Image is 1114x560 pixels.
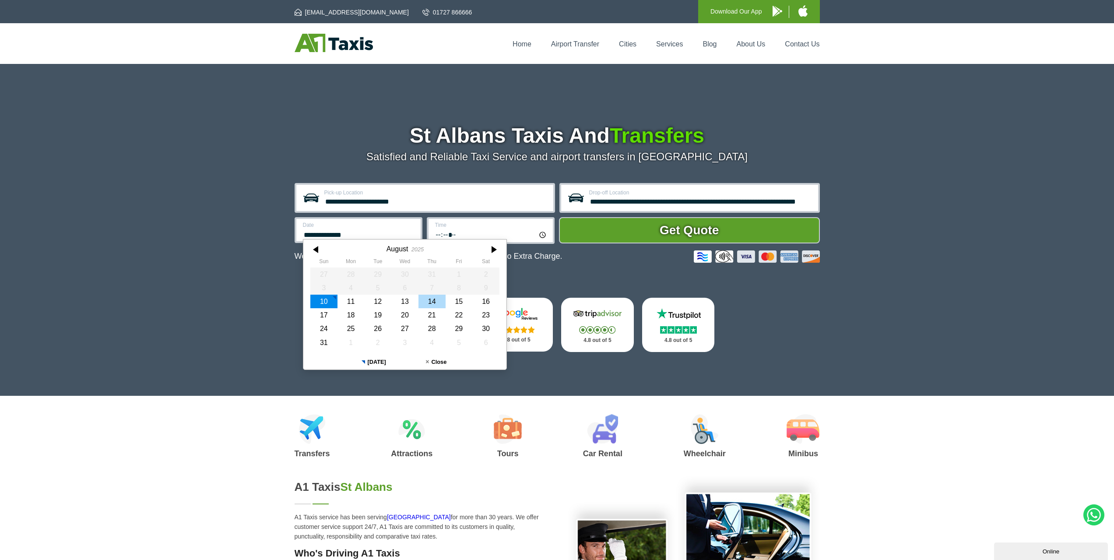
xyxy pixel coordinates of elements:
[642,298,715,352] a: Trustpilot Stars 4.8 out of 5
[589,190,813,195] label: Drop-off Location
[480,298,553,352] a: Google Stars 4.8 out of 5
[391,450,432,458] h3: Attractions
[472,308,499,322] div: 23 August 2025
[391,281,418,295] div: 06 August 2025
[619,40,636,48] a: Cities
[583,450,622,458] h3: Car Rental
[418,322,445,335] div: 28 August 2025
[490,307,543,321] img: Google
[656,40,683,48] a: Services
[337,322,364,335] div: 25 August 2025
[364,281,391,295] div: 05 August 2025
[391,322,418,335] div: 27 August 2025
[462,252,562,261] span: The Car at No Extra Charge.
[445,258,472,267] th: Friday
[387,514,451,521] a: [GEOGRAPHIC_DATA]
[310,281,337,295] div: 03 August 2025
[411,246,423,253] div: 2025
[364,308,391,322] div: 19 August 2025
[337,308,364,322] div: 18 August 2025
[422,8,472,17] a: 01727 866666
[418,336,445,349] div: 04 September 2025
[295,512,547,541] p: A1 Taxis service has been serving for more than 30 years. We offer customer service support 24/7,...
[337,281,364,295] div: 04 August 2025
[295,151,820,163] p: Satisfied and Reliable Taxi Service and airport transfers in [GEOGRAPHIC_DATA]
[472,281,499,295] div: 09 August 2025
[513,40,531,48] a: Home
[364,295,391,308] div: 12 August 2025
[303,222,415,228] label: Date
[773,6,782,17] img: A1 Taxis Android App
[295,8,409,17] a: [EMAIL_ADDRESS][DOMAIN_NAME]
[571,335,624,346] p: 4.8 out of 5
[703,40,717,48] a: Blog
[472,268,499,281] div: 02 August 2025
[798,5,808,17] img: A1 Taxis iPhone App
[405,355,467,370] button: Close
[652,335,705,346] p: 4.8 out of 5
[364,322,391,335] div: 26 August 2025
[398,414,425,444] img: Attractions
[499,326,535,333] img: Stars
[391,295,418,308] div: 13 August 2025
[472,295,499,308] div: 16 August 2025
[418,295,445,308] div: 14 August 2025
[494,414,522,444] img: Tours
[386,245,408,253] div: August
[551,40,599,48] a: Airport Transfer
[364,258,391,267] th: Tuesday
[561,298,634,352] a: Tripadvisor Stars 4.8 out of 5
[391,308,418,322] div: 20 August 2025
[472,258,499,267] th: Saturday
[445,308,472,322] div: 22 August 2025
[710,6,762,17] p: Download Our App
[310,258,337,267] th: Sunday
[342,355,405,370] button: [DATE]
[418,281,445,295] div: 07 August 2025
[295,480,547,494] h2: A1 Taxis
[587,414,618,444] img: Car Rental
[571,307,624,321] img: Tripadvisor
[494,450,522,458] h3: Tours
[472,322,499,335] div: 30 August 2025
[295,252,562,261] p: We Now Accept Card & Contactless Payment In
[652,307,705,321] img: Trustpilot
[310,322,337,335] div: 24 August 2025
[295,125,820,146] h1: St Albans Taxis And
[445,295,472,308] div: 15 August 2025
[341,480,393,493] span: St Albans
[691,414,719,444] img: Wheelchair
[310,308,337,322] div: 17 August 2025
[337,258,364,267] th: Monday
[364,268,391,281] div: 29 July 2025
[684,450,726,458] h3: Wheelchair
[299,414,326,444] img: Airport Transfers
[310,336,337,349] div: 31 August 2025
[295,548,547,559] h3: Who's Driving A1 Taxis
[324,190,548,195] label: Pick-up Location
[435,222,548,228] label: Time
[310,268,337,281] div: 27 July 2025
[418,258,445,267] th: Thursday
[490,335,543,345] p: 4.8 out of 5
[445,322,472,335] div: 29 August 2025
[445,268,472,281] div: 01 August 2025
[445,281,472,295] div: 08 August 2025
[391,336,418,349] div: 03 September 2025
[787,450,819,458] h3: Minibus
[295,450,330,458] h3: Transfers
[337,295,364,308] div: 11 August 2025
[737,40,766,48] a: About Us
[445,336,472,349] div: 05 September 2025
[472,336,499,349] div: 06 September 2025
[418,308,445,322] div: 21 August 2025
[787,414,819,444] img: Minibus
[579,326,615,334] img: Stars
[337,336,364,349] div: 01 September 2025
[660,326,697,334] img: Stars
[295,34,373,52] img: A1 Taxis St Albans LTD
[785,40,819,48] a: Contact Us
[610,124,704,147] span: Transfers
[391,268,418,281] div: 30 July 2025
